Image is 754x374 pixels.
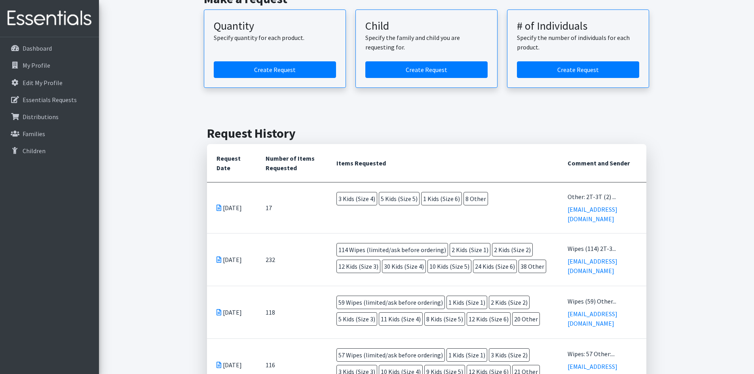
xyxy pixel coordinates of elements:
a: Create a request by number of individuals [517,61,639,78]
span: 1 Kids (Size 1) [446,348,487,362]
p: Edit My Profile [23,79,63,87]
h3: Child [365,19,488,33]
span: 5 Kids (Size 3) [336,312,377,326]
p: Dashboard [23,44,52,52]
td: [DATE] [207,233,256,286]
span: 11 Kids (Size 4) [379,312,423,326]
a: Children [3,143,96,159]
th: Request Date [207,144,256,182]
p: Specify the family and child you are requesting for. [365,33,488,52]
span: 2 Kids (Size 2) [489,296,530,309]
td: 232 [256,233,327,286]
div: Wipes (114) 2T-3... [568,244,636,253]
span: 10 Kids (Size 5) [427,260,471,273]
a: Create a request by quantity [214,61,336,78]
img: HumanEssentials [3,5,96,32]
td: [DATE] [207,286,256,338]
div: Other: 2T-3T (2) ... [568,192,636,201]
span: 8 Kids (Size 5) [424,312,465,326]
p: Specify the number of individuals for each product. [517,33,639,52]
td: 17 [256,182,327,233]
span: 12 Kids (Size 3) [336,260,380,273]
span: 1 Kids (Size 1) [446,296,487,309]
th: Number of Items Requested [256,144,327,182]
p: Essentials Requests [23,96,77,104]
span: 20 Other [512,312,540,326]
h3: Quantity [214,19,336,33]
a: Edit My Profile [3,75,96,91]
span: 59 Wipes (limited/ask before ordering) [336,296,445,309]
p: My Profile [23,61,50,69]
a: Families [3,126,96,142]
span: 24 Kids (Size 6) [473,260,517,273]
a: Create a request for a child or family [365,61,488,78]
span: 3 Kids (Size 2) [489,348,530,362]
p: Specify quantity for each product. [214,33,336,42]
p: Families [23,130,45,138]
span: 3 Kids (Size 4) [336,192,377,205]
span: 2 Kids (Size 1) [450,243,490,256]
th: Comment and Sender [558,144,646,182]
span: 1 Kids (Size 6) [421,192,462,205]
h3: # of Individuals [517,19,639,33]
th: Items Requested [327,144,558,182]
span: 12 Kids (Size 6) [467,312,511,326]
span: 114 Wipes (limited/ask before ordering) [336,243,448,256]
td: [DATE] [207,182,256,233]
a: [EMAIL_ADDRESS][DOMAIN_NAME] [568,310,617,327]
div: Wipes: 57 Other:... [568,349,636,359]
span: 38 Other [518,260,546,273]
p: Distributions [23,113,59,121]
div: Wipes (59) Other... [568,296,636,306]
span: 2 Kids (Size 2) [492,243,533,256]
p: Children [23,147,46,155]
span: 57 Wipes (limited/ask before ordering) [336,348,445,362]
span: 8 Other [463,192,488,205]
a: [EMAIL_ADDRESS][DOMAIN_NAME] [568,205,617,223]
span: 30 Kids (Size 4) [382,260,426,273]
a: Essentials Requests [3,92,96,108]
a: Dashboard [3,40,96,56]
td: 118 [256,286,327,338]
a: Distributions [3,109,96,125]
h2: Request History [207,126,646,141]
span: 5 Kids (Size 5) [379,192,420,205]
a: [EMAIL_ADDRESS][DOMAIN_NAME] [568,257,617,275]
a: My Profile [3,57,96,73]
